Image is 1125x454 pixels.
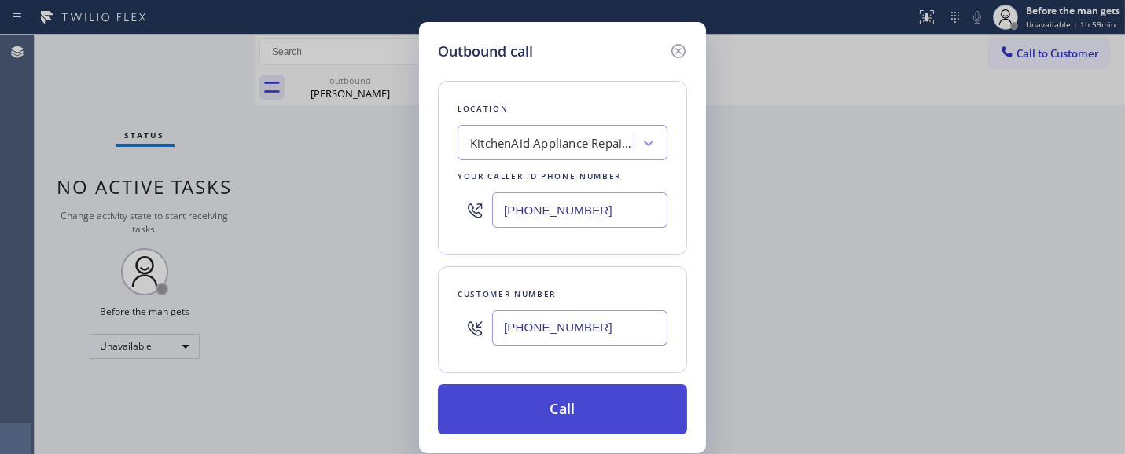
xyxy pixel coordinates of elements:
font: Your caller id phone number [458,170,621,181]
input: (123) 456-7890 [492,192,667,228]
div: Customer number [458,286,667,302]
font: Call [550,399,575,418]
font: Outbound call [438,42,533,60]
button: Call [438,384,687,434]
input: (123) 456-7890 [492,310,667,346]
div: Location [458,101,667,117]
font: KitchenAid Appliance Repair Pros - [470,135,663,151]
